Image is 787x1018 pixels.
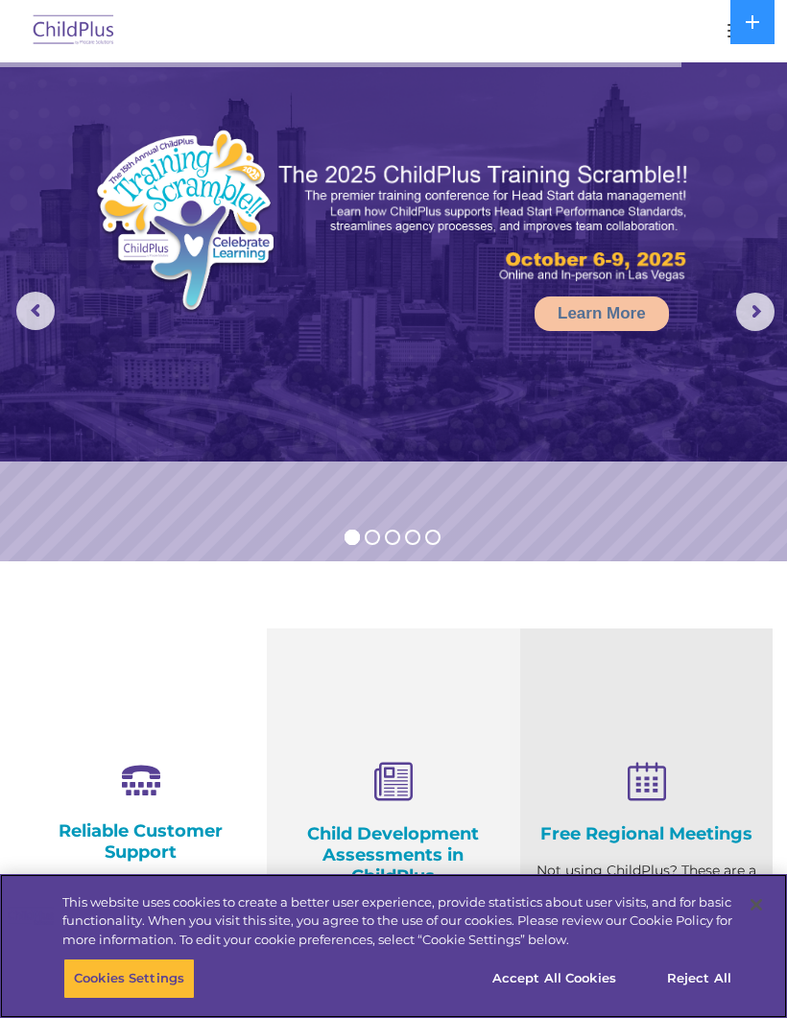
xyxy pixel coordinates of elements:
[535,859,758,979] p: Not using ChildPlus? These are a great opportunity to network and learn from ChildPlus users. Fin...
[535,823,758,844] h4: Free Regional Meetings
[735,884,777,926] button: Close
[535,296,669,331] a: Learn More
[482,959,627,999] button: Accept All Cookies
[639,959,759,999] button: Reject All
[63,959,195,999] button: Cookies Settings
[62,893,732,950] div: This website uses cookies to create a better user experience, provide statistics about user visit...
[281,823,505,887] h4: Child Development Assessments in ChildPlus
[29,820,252,863] h4: Reliable Customer Support
[29,9,119,54] img: ChildPlus by Procare Solutions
